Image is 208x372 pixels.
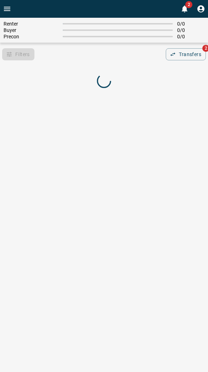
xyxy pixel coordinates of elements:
span: 2 [185,1,192,8]
span: 0 / 0 [177,34,204,39]
span: 0 / 0 [177,27,204,33]
span: 0 / 0 [177,21,204,27]
button: 2 [177,2,192,16]
span: Buyer [4,27,59,33]
span: Renter [4,21,59,27]
span: Precon [4,34,59,39]
button: Profile [194,2,208,16]
button: Transfers [166,48,206,60]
